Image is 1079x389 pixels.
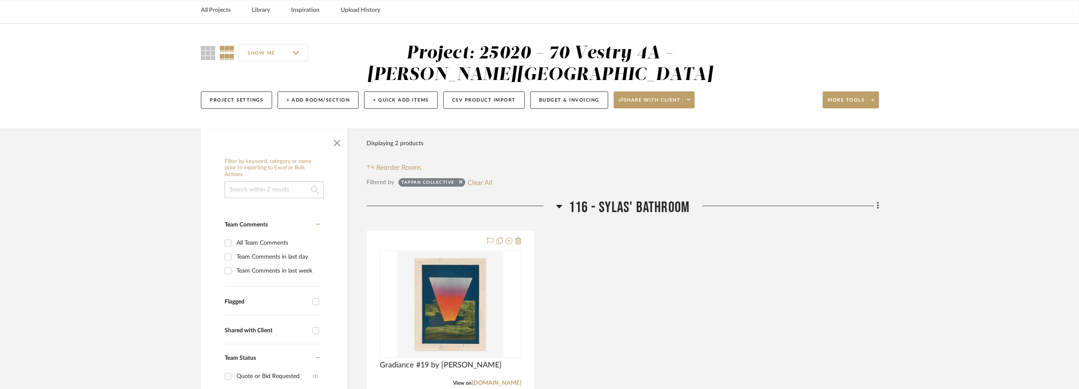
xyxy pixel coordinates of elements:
[313,370,318,383] div: (1)
[291,5,320,16] a: Inspiration
[225,181,324,198] input: Search within 2 results
[376,163,421,173] span: Reorder Rooms
[364,91,438,109] button: + Quick Add Items
[614,91,695,108] button: Share with client
[380,251,521,358] div: 0
[278,91,359,109] button: + Add Room/Section
[236,250,318,264] div: Team Comments in last day
[367,178,394,187] div: Filtered by
[341,5,380,16] a: Upload History
[467,177,492,188] button: Clear All
[328,133,345,150] button: Close
[453,381,472,386] span: View on
[225,327,308,334] div: Shared with Client
[225,355,256,361] span: Team Status
[443,91,525,109] button: CSV Product Import
[530,91,608,109] button: Budget & Invoicing
[828,97,865,110] span: More tools
[472,380,521,386] a: [DOMAIN_NAME]
[619,97,681,110] span: Share with client
[201,5,231,16] a: All Projects
[823,91,879,108] button: More tools
[236,370,313,383] div: Quote or Bid Requested
[401,179,455,188] div: Tappan Collective
[225,298,308,306] div: Flagged
[225,158,324,178] h6: Filter by keyword, category or name prior to exporting to Excel or Bulk Actions
[367,44,713,84] div: Project: 25020 - 70 Vestry 4A - [PERSON_NAME][GEOGRAPHIC_DATA]
[252,5,270,16] a: Library
[398,251,503,357] img: Gradiance #19 by Michael Desutter
[569,199,690,217] span: 116 - Sylas' Bathroom
[380,361,502,370] span: Gradiance #19 by [PERSON_NAME]
[201,91,272,109] button: Project Settings
[236,264,318,278] div: Team Comments in last week
[367,135,423,152] div: Displaying 2 products
[367,163,421,173] button: Reorder Rooms
[236,236,318,250] div: All Team Comments
[225,222,268,228] span: Team Comments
